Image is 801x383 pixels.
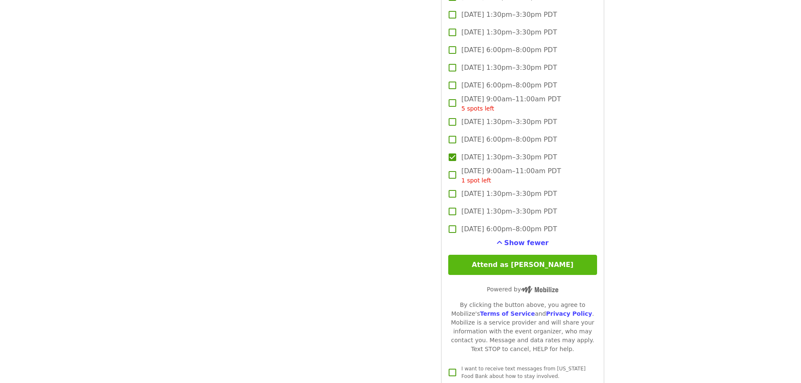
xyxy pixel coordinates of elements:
[487,286,558,293] span: Powered by
[497,238,549,248] button: See more timeslots
[448,255,597,275] button: Attend as [PERSON_NAME]
[448,301,597,354] div: By clicking the button above, you agree to Mobilize's and . Mobilize is a service provider and wi...
[461,63,557,73] span: [DATE] 1:30pm–3:30pm PDT
[461,105,494,112] span: 5 spots left
[461,224,557,234] span: [DATE] 6:00pm–8:00pm PDT
[461,94,561,113] span: [DATE] 9:00am–11:00am PDT
[504,239,549,247] span: Show fewer
[461,117,557,127] span: [DATE] 1:30pm–3:30pm PDT
[461,366,585,379] span: I want to receive text messages from [US_STATE] Food Bank about how to stay involved.
[461,206,557,217] span: [DATE] 1:30pm–3:30pm PDT
[461,27,557,37] span: [DATE] 1:30pm–3:30pm PDT
[521,286,558,293] img: Powered by Mobilize
[461,135,557,145] span: [DATE] 6:00pm–8:00pm PDT
[480,310,535,317] a: Terms of Service
[461,166,561,185] span: [DATE] 9:00am–11:00am PDT
[461,45,557,55] span: [DATE] 6:00pm–8:00pm PDT
[461,177,491,184] span: 1 spot left
[461,152,557,162] span: [DATE] 1:30pm–3:30pm PDT
[461,189,557,199] span: [DATE] 1:30pm–3:30pm PDT
[546,310,592,317] a: Privacy Policy
[461,10,557,20] span: [DATE] 1:30pm–3:30pm PDT
[461,80,557,90] span: [DATE] 6:00pm–8:00pm PDT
